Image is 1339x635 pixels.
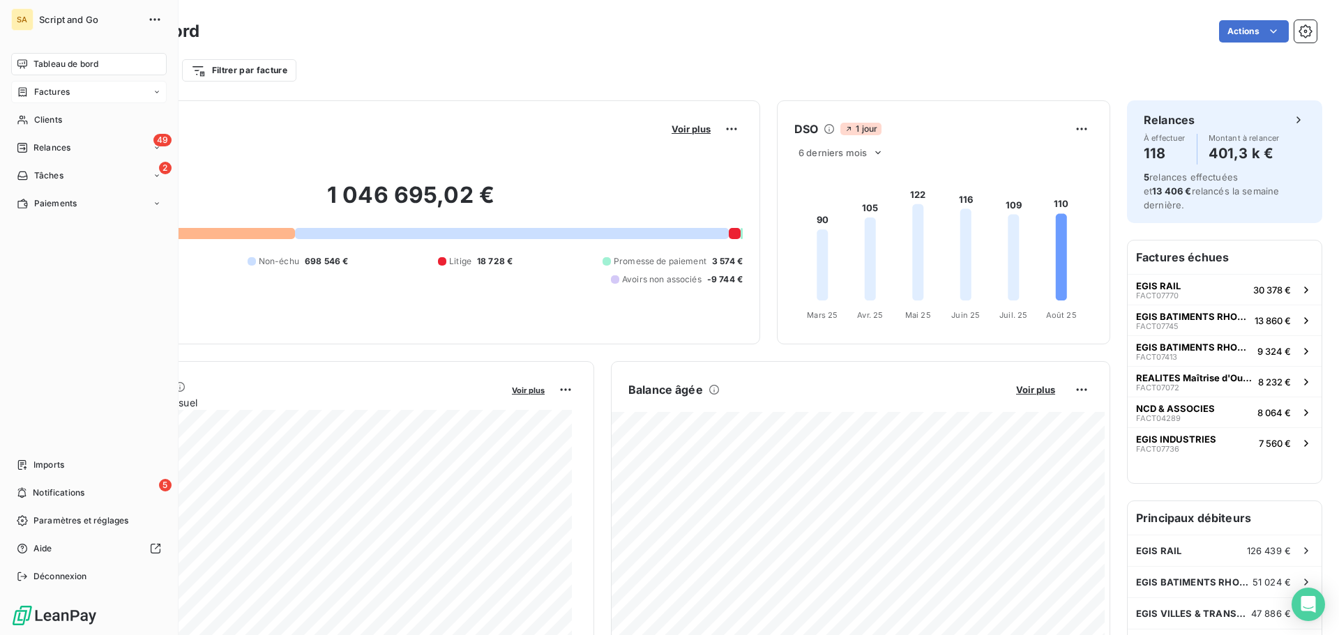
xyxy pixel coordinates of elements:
[11,604,98,627] img: Logo LeanPay
[1253,284,1291,296] span: 30 378 €
[1136,342,1252,353] span: EGIS BATIMENTS RHONE ALPES
[1251,608,1291,619] span: 47 886 €
[1257,407,1291,418] span: 8 064 €
[1152,185,1191,197] span: 13 406 €
[33,487,84,499] span: Notifications
[905,310,931,320] tspan: Mai 25
[34,169,63,182] span: Tâches
[1136,322,1179,330] span: FACT07745
[1144,142,1186,165] h4: 118
[159,479,172,491] span: 5
[11,81,167,103] a: Factures
[1209,142,1280,165] h4: 401,3 k €
[667,123,715,135] button: Voir plus
[11,165,167,187] a: 2Tâches
[1144,171,1279,211] span: relances effectuées et relancés la semaine dernière.
[1128,501,1322,535] h6: Principaux débiteurs
[1292,588,1325,621] div: Open Intercom Messenger
[1259,438,1291,449] span: 7 560 €
[799,147,867,158] span: 6 derniers mois
[79,181,743,223] h2: 1 046 695,02 €
[11,537,167,560] a: Aide
[79,395,502,410] span: Chiffre d'affaires mensuel
[11,510,167,532] a: Paramètres et réglages
[159,162,172,174] span: 2
[1128,274,1322,305] button: EGIS RAILFACT0777030 378 €
[1209,134,1280,142] span: Montant à relancer
[449,255,471,268] span: Litige
[1128,366,1322,397] button: REALITES Maîtrise d'OuvrageFACT070728 232 €
[1128,427,1322,458] button: EGIS INDUSTRIESFACT077367 560 €
[11,8,33,31] div: SA
[1144,134,1186,142] span: À effectuer
[1136,280,1181,291] span: EGIS RAIL
[807,310,838,320] tspan: Mars 25
[1136,576,1253,588] span: EGIS BATIMENTS RHONE ALPES
[999,310,1027,320] tspan: Juil. 25
[33,570,87,583] span: Déconnexion
[1136,383,1179,392] span: FACT07072
[33,58,98,70] span: Tableau de bord
[153,134,172,146] span: 49
[1258,376,1291,388] span: 8 232 €
[11,454,167,476] a: Imports
[1136,311,1249,322] span: EGIS BATIMENTS RHONE ALPES
[477,255,513,268] span: 18 728 €
[512,385,545,395] span: Voir plus
[794,121,818,137] h6: DSO
[622,273,702,286] span: Avoirs non associés
[1136,353,1177,361] span: FACT07413
[1253,576,1291,588] span: 51 024 €
[33,542,52,555] span: Aide
[11,109,167,131] a: Clients
[34,197,77,210] span: Paiements
[305,255,348,268] span: 698 546 €
[1128,397,1322,427] button: NCD & ASSOCIESFACT042898 064 €
[951,310,980,320] tspan: Juin 25
[1136,414,1181,422] span: FACT04289
[1136,434,1216,445] span: EGIS INDUSTRIES
[34,114,62,126] span: Clients
[628,381,703,398] h6: Balance âgée
[1144,171,1149,183] span: 5
[1136,445,1179,453] span: FACT07736
[1136,291,1179,300] span: FACT07770
[707,273,743,286] span: -9 744 €
[712,255,743,268] span: 3 574 €
[1247,545,1291,556] span: 126 439 €
[1257,346,1291,357] span: 9 324 €
[1016,384,1055,395] span: Voir plus
[1128,335,1322,366] button: EGIS BATIMENTS RHONE ALPESFACT074139 324 €
[1012,383,1059,396] button: Voir plus
[672,123,711,135] span: Voir plus
[33,514,128,527] span: Paramètres et réglages
[1136,545,1181,556] span: EGIS RAIL
[11,53,167,75] a: Tableau de bord
[259,255,299,268] span: Non-échu
[33,141,70,154] span: Relances
[1255,315,1291,326] span: 13 860 €
[1136,403,1215,414] span: NCD & ASSOCIES
[11,192,167,215] a: Paiements
[1128,305,1322,335] button: EGIS BATIMENTS RHONE ALPESFACT0774513 860 €
[1046,310,1077,320] tspan: Août 25
[1136,608,1251,619] span: EGIS VILLES & TRANSPORTS
[1144,112,1195,128] h6: Relances
[840,123,882,135] span: 1 jour
[857,310,883,320] tspan: Avr. 25
[34,86,70,98] span: Factures
[11,137,167,159] a: 49Relances
[39,14,139,25] span: Script and Go
[1128,240,1322,274] h6: Factures échues
[182,59,296,82] button: Filtrer par facture
[1136,372,1253,383] span: REALITES Maîtrise d'Ouvrage
[1219,20,1289,43] button: Actions
[614,255,706,268] span: Promesse de paiement
[33,459,64,471] span: Imports
[508,383,549,396] button: Voir plus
